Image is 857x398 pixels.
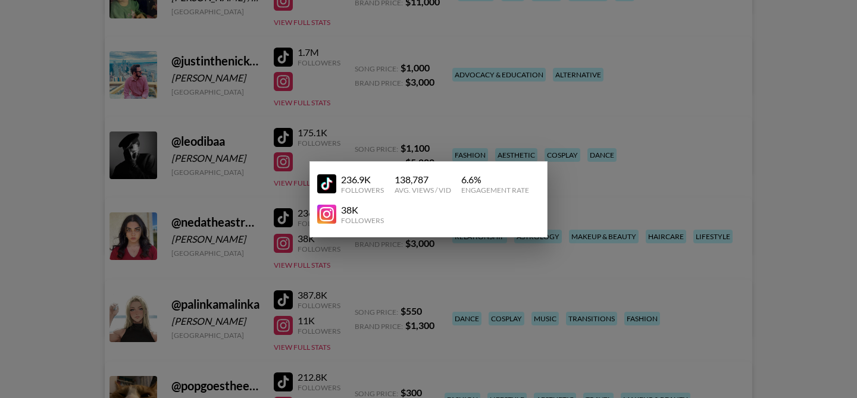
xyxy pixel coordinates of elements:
[395,186,451,195] div: Avg. Views / Vid
[341,174,384,186] div: 236.9K
[341,204,384,216] div: 38K
[461,186,529,195] div: Engagement Rate
[395,174,451,186] div: 138,787
[317,205,336,224] img: YouTube
[461,174,529,186] div: 6.6 %
[341,186,384,195] div: Followers
[341,216,384,225] div: Followers
[317,174,336,193] img: YouTube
